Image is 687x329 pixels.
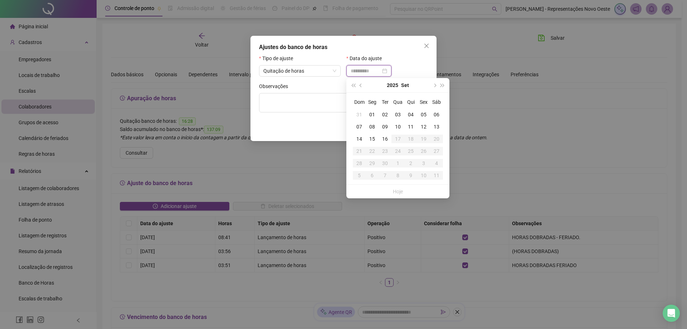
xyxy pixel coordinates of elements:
div: 20 [430,135,443,143]
td: 2025-09-26 [417,145,430,157]
td: 2025-09-05 [417,108,430,121]
div: 17 [391,135,404,143]
div: 11 [430,171,443,179]
td: 2025-09-19 [417,133,430,145]
td: 2025-09-12 [417,121,430,133]
div: 31 [353,111,366,118]
div: 5 [353,171,366,179]
button: Close [421,40,432,52]
div: 7 [379,171,391,179]
label: Data do ajuste [346,54,386,62]
td: 2025-09-07 [353,121,366,133]
button: prev-year [357,78,365,92]
div: 18 [404,135,417,143]
div: 27 [430,147,443,155]
td: 2025-09-18 [404,133,417,145]
td: 2025-09-01 [366,108,379,121]
div: 26 [417,147,430,155]
div: 10 [391,123,404,131]
div: 30 [379,159,391,167]
div: 21 [353,147,366,155]
td: 2025-10-03 [417,157,430,169]
td: 2025-09-25 [404,145,417,157]
div: 05 [417,111,430,118]
th: Qua [391,96,404,108]
div: 16 [379,135,391,143]
div: 04 [404,111,417,118]
div: 09 [379,123,391,131]
div: 13 [430,123,443,131]
td: 2025-10-08 [391,169,404,182]
div: 24 [391,147,404,155]
td: 2025-10-04 [430,157,443,169]
div: 19 [417,135,430,143]
td: 2025-09-09 [379,121,391,133]
div: 2 [404,159,417,167]
div: 28 [353,159,366,167]
td: 2025-09-21 [353,145,366,157]
div: 29 [366,159,379,167]
td: 2025-09-17 [391,133,404,145]
label: Tipo de ajuste [259,54,298,62]
div: 07 [353,123,366,131]
div: 9 [404,171,417,179]
button: super-next-year [439,78,447,92]
td: 2025-09-08 [366,121,379,133]
div: 25 [404,147,417,155]
div: Ajustes do banco de horas [259,43,428,52]
div: 15 [366,135,379,143]
td: 2025-09-30 [379,157,391,169]
div: 12 [417,123,430,131]
div: 01 [366,111,379,118]
div: 03 [391,111,404,118]
th: Dom [353,96,366,108]
button: year panel [387,78,398,92]
td: 2025-10-01 [391,157,404,169]
td: 2025-09-13 [430,121,443,133]
div: 23 [379,147,391,155]
td: 2025-09-02 [379,108,391,121]
td: 2025-09-22 [366,145,379,157]
th: Qui [404,96,417,108]
td: 2025-10-07 [379,169,391,182]
td: 2025-09-24 [391,145,404,157]
div: 22 [366,147,379,155]
button: next-year [430,78,438,92]
td: 2025-09-11 [404,121,417,133]
div: 8 [391,171,404,179]
td: 2025-08-31 [353,108,366,121]
td: 2025-09-16 [379,133,391,145]
td: 2025-09-15 [366,133,379,145]
div: 14 [353,135,366,143]
th: Seg [366,96,379,108]
td: 2025-09-04 [404,108,417,121]
th: Ter [379,96,391,108]
div: 6 [366,171,379,179]
th: Sáb [430,96,443,108]
td: 2025-09-14 [353,133,366,145]
td: 2025-09-03 [391,108,404,121]
td: 2025-09-20 [430,133,443,145]
div: 08 [366,123,379,131]
button: super-prev-year [349,78,357,92]
td: 2025-10-02 [404,157,417,169]
div: 3 [417,159,430,167]
td: 2025-09-29 [366,157,379,169]
td: 2025-09-27 [430,145,443,157]
div: 11 [404,123,417,131]
td: 2025-09-23 [379,145,391,157]
div: 10 [417,171,430,179]
label: Observações [259,82,293,90]
td: 2025-10-09 [404,169,417,182]
td: 2025-10-05 [353,169,366,182]
td: 2025-09-10 [391,121,404,133]
td: 2025-10-10 [417,169,430,182]
div: 02 [379,111,391,118]
div: 1 [391,159,404,167]
td: 2025-10-11 [430,169,443,182]
div: Open Intercom Messenger [663,305,680,322]
div: 06 [430,111,443,118]
span: Quitação de horas [263,68,304,74]
span: close [424,43,429,49]
th: Sex [417,96,430,108]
